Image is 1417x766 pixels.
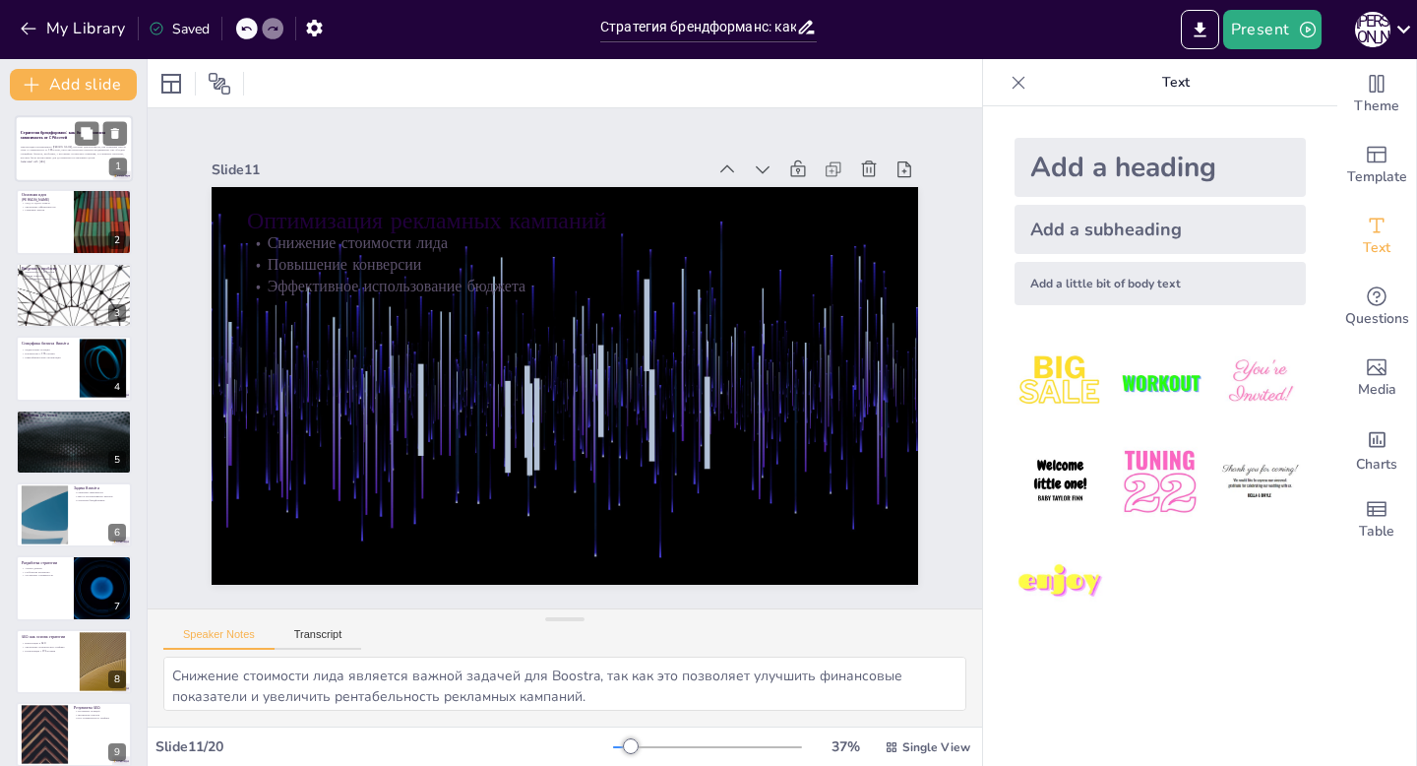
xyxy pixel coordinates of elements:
p: Повышение конверсии [247,254,883,276]
div: 6 [16,482,132,547]
button: Transcript [275,628,362,650]
span: Charts [1356,454,1397,476]
p: Введение в проблему [22,266,126,272]
p: Стратегия брендформанс [74,498,126,502]
button: Export to PowerPoint [1181,10,1219,49]
p: Основная идея [PERSON_NAME] [22,191,68,202]
textarea: Снижение стоимости лида является важной задачей для Boostra, так как это позволяет улучшить финан... [163,657,966,711]
div: 8 [16,629,132,694]
span: Table [1359,521,1394,543]
input: Insert title [600,13,796,41]
p: Проблемы CPA-сетей [22,412,126,417]
p: Generated with [URL] [21,160,127,163]
img: 5.jpeg [1114,436,1205,528]
p: Конкуренция с CPA-сетями [22,649,74,653]
div: 1 [15,115,133,182]
div: 2 [108,231,126,249]
div: 9 [108,743,126,761]
p: Разработка стратегии [22,560,68,566]
div: Add a table [1337,484,1416,555]
p: Увеличение эффективности [22,204,68,208]
div: Add charts and graphs [1337,414,1416,484]
p: Некачественный трафик [22,420,126,424]
p: Снижение рисков [22,208,68,212]
div: 3 [16,263,132,328]
div: Add a little bit of body text [1015,262,1306,305]
img: 2.jpeg [1114,337,1205,428]
button: Add slide [10,69,137,100]
div: Saved [149,20,210,38]
p: Запуск альтернативных каналов [74,494,126,498]
div: 4 [108,378,126,396]
button: Present [1223,10,1322,49]
p: Улучшение позиций [74,709,126,713]
span: Single View [902,739,970,755]
p: Эффективное использование бюджета [247,276,883,297]
button: Speaker Notes [163,628,275,650]
img: 4.jpeg [1015,436,1106,528]
button: Delete Slide [103,121,127,145]
p: Отсутствие узнаваемости [22,423,126,427]
button: А [PERSON_NAME] [1355,10,1390,49]
p: Результаты SEO [74,705,126,711]
p: Необходимость новых стратегий [22,278,126,282]
div: 1 [109,159,127,176]
img: 1.jpeg [1015,337,1106,428]
div: 3 [108,304,126,322]
p: Задача Boostra [74,485,126,491]
span: Questions [1345,308,1409,330]
p: Лидирующие позиции [22,349,74,352]
span: Theme [1354,96,1399,117]
div: 5 [108,451,126,469]
div: Add a subheading [1015,205,1306,254]
span: Template [1347,166,1407,188]
p: Text [1034,59,1318,106]
p: Микрофинансовые организации [22,355,74,359]
button: Duplicate Slide [75,121,98,145]
div: 8 [108,670,126,688]
div: 5 [16,410,132,475]
p: Партнерство с CPA-сетями [22,352,74,356]
p: Потеря клиентов [22,274,126,278]
div: 6 [108,524,126,542]
div: Add text boxes [1337,201,1416,272]
p: Зависимость от CPA-сетей [22,270,126,274]
button: My Library [15,13,134,44]
div: А [PERSON_NAME] [1355,12,1390,47]
p: Рост коммерческого трафика [74,717,126,721]
img: 7.jpeg [1015,537,1106,628]
p: Снижение стоимости лида [247,231,883,253]
div: 7 [108,598,126,615]
span: Text [1363,237,1390,259]
div: Slide 11 / 20 [155,737,613,756]
div: 37 % [822,737,869,756]
div: Layout [155,68,187,99]
p: Глобальная аналитика [22,570,68,574]
div: 7 [16,555,132,620]
strong: Стратегия брендформанс: как Boostra снизила зависимость от CPA-сетей [21,130,105,141]
p: Оптимизация рекламных кампаний [247,204,883,237]
div: Slide 11 [212,160,706,179]
div: 2 [16,189,132,254]
p: Уход от одного канала [22,201,68,205]
span: Media [1358,379,1396,401]
img: 6.jpeg [1214,436,1306,528]
div: Get real-time input from your audience [1337,272,1416,343]
p: Высокая конкуренция [22,416,126,420]
p: Анализ данных [22,567,68,571]
p: SEO как основа стратегии [22,633,74,639]
div: Add ready made slides [1337,130,1416,201]
div: Add a heading [1015,138,1306,197]
span: Position [208,72,231,96]
div: 4 [16,336,132,401]
p: Инвестиции в SEO [22,641,74,645]
p: Улучшение узнаваемости [22,574,68,578]
div: Change the overall theme [1337,59,1416,130]
p: Специфика бизнеса Boostra [22,341,74,347]
div: Add images, graphics, shapes or video [1337,343,1416,414]
p: Увеличение показов [74,713,126,717]
p: Увеличение органического трафика [22,645,74,649]
img: 3.jpeg [1214,337,1306,428]
p: Снижение зависимости [74,491,126,495]
p: Презентация рассматривает [PERSON_NAME], который демонстрирует, как компания смогла уйти от завис... [21,145,127,160]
